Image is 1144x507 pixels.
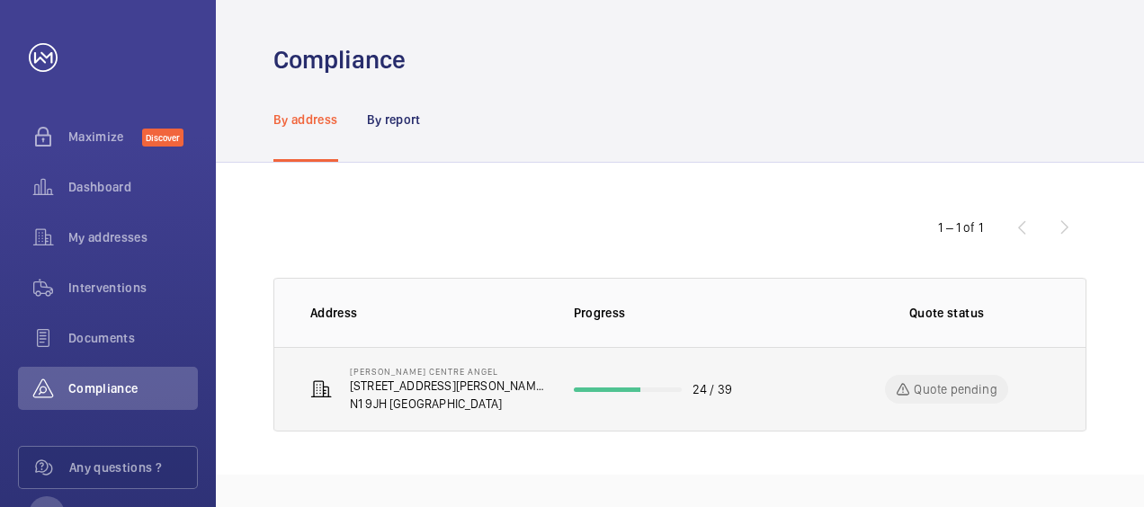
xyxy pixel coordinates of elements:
p: Quote pending [914,380,997,398]
span: Documents [68,329,198,347]
h1: Compliance [273,43,406,76]
span: Compliance [68,379,198,397]
p: [PERSON_NAME] Centre Angel [350,366,545,377]
p: N1 9JH [GEOGRAPHIC_DATA] [350,395,545,413]
p: [STREET_ADDRESS][PERSON_NAME] [350,377,545,395]
span: Maximize [68,128,142,146]
span: Dashboard [68,178,198,196]
p: Progress [574,304,816,322]
p: Quote status [909,304,984,322]
span: Any questions ? [69,458,197,476]
span: My addresses [68,228,198,246]
span: Interventions [68,279,198,297]
p: 24 / 39 [693,380,732,398]
p: By address [273,111,338,129]
div: 1 – 1 of 1 [938,218,983,236]
span: Discover [142,129,183,147]
p: By report [367,111,421,129]
p: Address [310,304,545,322]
